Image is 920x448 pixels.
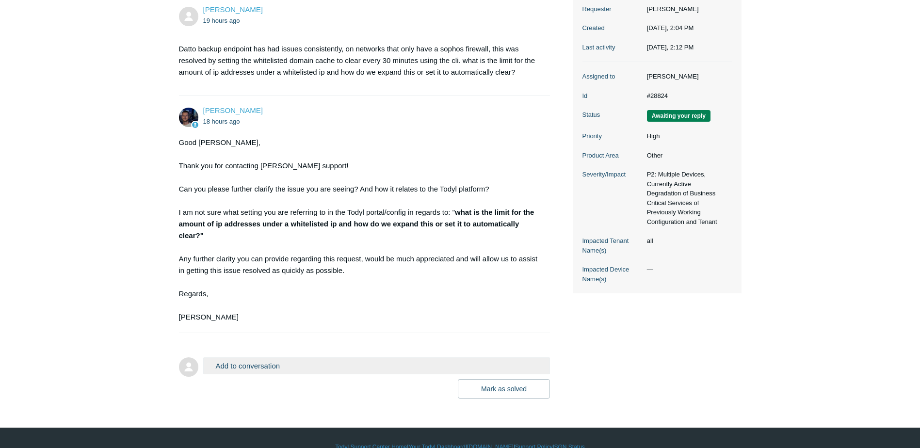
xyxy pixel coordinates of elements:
span: Alic Russell [203,5,263,14]
a: [PERSON_NAME] [203,106,263,114]
dd: [PERSON_NAME] [642,72,732,81]
dt: Status [582,110,642,120]
dt: Last activity [582,43,642,52]
dd: — [642,265,732,274]
button: Add to conversation [203,357,550,374]
dt: Impacted Tenant Name(s) [582,236,642,255]
dt: Priority [582,131,642,141]
time: 10/09/2025, 14:04 [647,24,694,32]
dd: [PERSON_NAME] [642,4,732,14]
dt: Requester [582,4,642,14]
time: 10/09/2025, 14:04 [203,17,240,24]
span: Connor Davis [203,106,263,114]
dd: P2: Multiple Devices, Currently Active Degradation of Business Critical Services of Previously Wo... [642,170,732,226]
a: [PERSON_NAME] [203,5,263,14]
p: Datto backup endpoint has had issues consistently, on networks that only have a sophos firewall, ... [179,43,541,78]
dt: Product Area [582,151,642,160]
time: 10/09/2025, 14:12 [203,118,240,125]
dd: all [642,236,732,246]
dt: Id [582,91,642,101]
dt: Severity/Impact [582,170,642,179]
button: Mark as solved [458,379,550,399]
time: 10/09/2025, 14:12 [647,44,694,51]
dd: Other [642,151,732,160]
div: Good [PERSON_NAME], Thank you for contacting [PERSON_NAME] support! Can you please further clarif... [179,137,541,323]
dt: Created [582,23,642,33]
dd: High [642,131,732,141]
span: We are waiting for you to respond [647,110,710,122]
dt: Impacted Device Name(s) [582,265,642,284]
dt: Assigned to [582,72,642,81]
dd: #28824 [642,91,732,101]
strong: what is the limit for the amount of ip addresses under a whitelisted ip and how do we expand this... [179,208,534,240]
